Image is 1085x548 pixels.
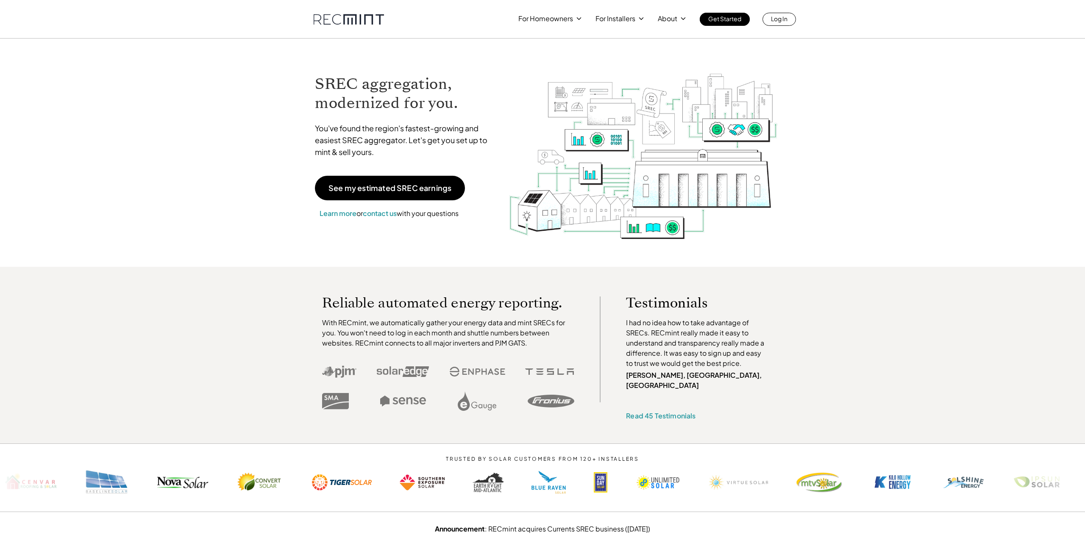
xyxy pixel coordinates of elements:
p: Get Started [708,13,741,25]
p: [PERSON_NAME], [GEOGRAPHIC_DATA], [GEOGRAPHIC_DATA] [626,370,768,390]
p: Testimonials [626,296,752,309]
p: See my estimated SREC earnings [328,184,451,192]
p: Reliable automated energy reporting. [322,296,575,309]
p: TRUSTED BY SOLAR CUSTOMERS FROM 120+ INSTALLERS [420,456,665,462]
p: About [658,13,677,25]
a: Announcement: RECmint acquires Currents SREC business ([DATE]) [435,524,650,533]
p: For Homeowners [518,13,573,25]
p: I had no idea how to take advantage of SRECs. RECmint really made it easy to understand and trans... [626,318,768,368]
img: RECmint value cycle [508,51,779,241]
a: Learn more [320,209,356,218]
p: Log In [771,13,787,25]
a: Read 45 Testimonials [626,411,696,420]
strong: Announcement [435,524,485,533]
p: or with your questions [315,208,463,219]
p: For Installers [595,13,635,25]
a: contact us [363,209,397,218]
a: Log In [762,13,796,26]
a: See my estimated SREC earnings [315,176,465,200]
p: With RECmint, we automatically gather your energy data and mint SRECs for you. You won't need to ... [322,318,575,348]
a: Get Started [700,13,750,26]
p: You've found the region's fastest-growing and easiest SREC aggregator. Let's get you set up to mi... [315,122,495,158]
h1: SREC aggregation, modernized for you. [315,75,495,113]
